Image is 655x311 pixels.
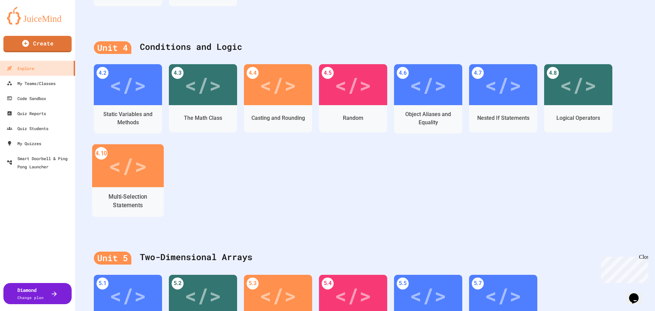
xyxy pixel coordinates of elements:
[335,280,372,311] div: </>
[3,36,72,52] a: Create
[7,124,48,132] div: Quiz Students
[172,278,184,289] div: 5.2
[472,67,484,79] div: 4.7
[397,67,409,79] div: 4.6
[247,278,259,289] div: 5.3
[598,254,648,283] iframe: chat widget
[110,69,146,100] div: </>
[247,67,259,79] div: 4.4
[477,114,529,122] div: Nested If Statements
[556,114,600,122] div: Logical Operators
[95,147,107,160] div: 4.10
[410,69,447,100] div: </>
[335,69,372,100] div: </>
[184,114,222,122] div: The Math Class
[3,283,72,304] button: DiamondChange plan
[7,7,68,25] img: logo-orange.svg
[397,278,409,289] div: 5.5
[547,67,559,79] div: 4.8
[97,278,108,289] div: 5.1
[7,94,46,102] div: Code Sandbox
[472,278,484,289] div: 5.7
[17,295,44,300] span: Change plan
[7,109,46,117] div: Quiz Reports
[98,193,159,210] div: Multi-Selection Statements
[485,69,522,100] div: </>
[97,67,108,79] div: 4.2
[343,114,363,122] div: Random
[3,3,47,43] div: Chat with us now!Close
[322,278,334,289] div: 5.4
[185,69,221,100] div: </>
[251,114,305,122] div: Casting and Rounding
[410,280,447,311] div: </>
[7,64,34,72] div: Explore
[94,252,131,265] div: Unit 5
[7,154,72,171] div: Smart Doorbell & Ping Pong Launcher
[560,69,597,100] div: </>
[260,69,296,100] div: </>
[260,280,296,311] div: </>
[94,33,636,61] div: Conditions and Logic
[185,280,221,311] div: </>
[17,286,44,301] div: Diamond
[322,67,334,79] div: 4.5
[7,139,41,147] div: My Quizzes
[94,41,131,54] div: Unit 4
[110,280,146,311] div: </>
[7,79,56,87] div: My Teams/Classes
[172,67,184,79] div: 4.3
[626,284,648,304] iframe: chat widget
[108,150,147,182] div: </>
[94,244,636,271] div: Two-Dimensional Arrays
[485,280,522,311] div: </>
[99,110,157,127] div: Static Variables and Methods
[399,110,457,127] div: Object Aliases and Equality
